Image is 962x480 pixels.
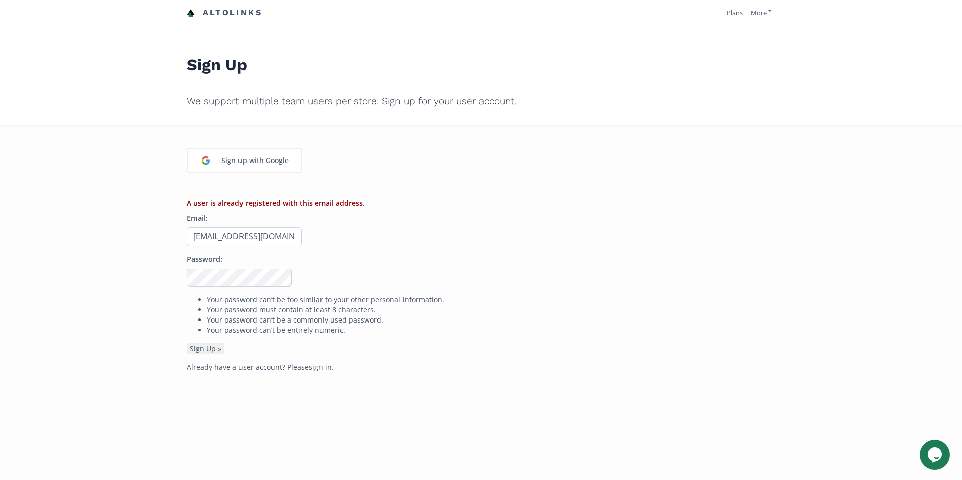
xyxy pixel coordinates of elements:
li: Your password can’t be entirely numeric. [207,325,775,335]
li: A user is already registered with this email address. [187,198,775,208]
div: Sign up with Google [216,150,294,171]
label: Password: [187,254,222,265]
h1: Sign Up [187,33,775,81]
a: More [751,8,771,17]
label: Email: [187,213,208,224]
a: Plans [727,8,743,17]
iframe: chat widget [920,440,952,470]
button: Sign Up » [187,343,224,354]
img: google_login_logo_184.png [195,150,216,171]
p: Already have a user account? Please . [187,362,775,372]
a: Sign up with Google [187,148,302,173]
img: favicon-32x32.png [187,9,195,17]
a: sign in [309,362,332,372]
a: Altolinks [187,5,262,21]
li: Your password can’t be a commonly used password. [207,315,775,325]
li: Your password can’t be too similar to your other personal information. [207,295,775,305]
li: Your password must contain at least 8 characters. [207,305,775,315]
h2: We support multiple team users per store. Sign up for your user account. [187,89,775,114]
input: Email address [187,227,302,246]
